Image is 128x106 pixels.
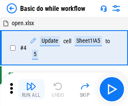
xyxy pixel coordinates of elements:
span: # 4 [20,44,26,51]
div: Run All [22,93,41,98]
div: to [105,38,110,44]
div: cell [63,38,71,44]
div: 5 [32,49,38,59]
div: Sheet1!A5 [75,36,102,46]
img: Main button [105,83,118,96]
img: Run All [26,81,36,91]
div: Skip [80,93,90,98]
img: Back [7,3,17,13]
img: Support [100,5,107,12]
button: Skip [71,79,98,99]
div: Basic do while workflow [20,5,85,13]
button: Run All [18,79,44,99]
img: Skip [80,81,90,91]
div: Update [40,36,60,46]
img: Settings menu [111,3,121,13]
span: open.xlsx [12,20,34,26]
